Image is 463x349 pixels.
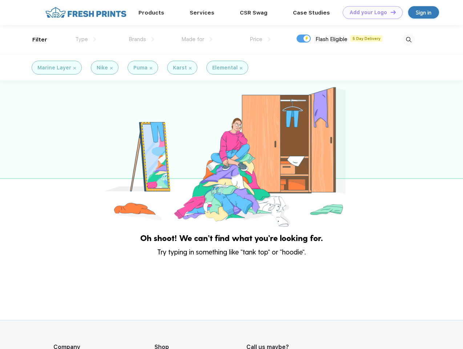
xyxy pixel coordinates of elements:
img: dropdown.png [210,37,212,41]
img: filter_cancel.svg [73,67,76,69]
img: filter_cancel.svg [240,67,242,69]
div: Puma [133,64,148,72]
img: dropdown.png [93,37,96,41]
span: Flash Eligible [315,36,347,43]
div: Marine Layer [37,64,71,72]
div: Sign in [416,8,431,17]
span: 5 Day Delivery [350,35,383,42]
img: filter_cancel.svg [150,67,152,69]
img: DT [391,10,396,14]
img: filter_cancel.svg [189,67,192,69]
img: fo%20logo%202.webp [43,6,129,19]
span: Type [75,36,88,43]
a: Products [138,9,164,16]
div: Nike [97,64,108,72]
span: Made for [181,36,204,43]
span: Brands [129,36,146,43]
a: CSR Swag [240,9,267,16]
a: Sign in [408,6,439,19]
div: Elemental [212,64,238,72]
img: dropdown.png [152,37,154,41]
img: filter_cancel.svg [110,67,113,69]
div: Add your Logo [350,9,387,16]
img: dropdown.png [268,37,270,41]
img: desktop_search.svg [403,34,415,46]
span: Price [250,36,262,43]
a: Services [190,9,214,16]
div: Filter [32,36,47,44]
div: Karst [173,64,187,72]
